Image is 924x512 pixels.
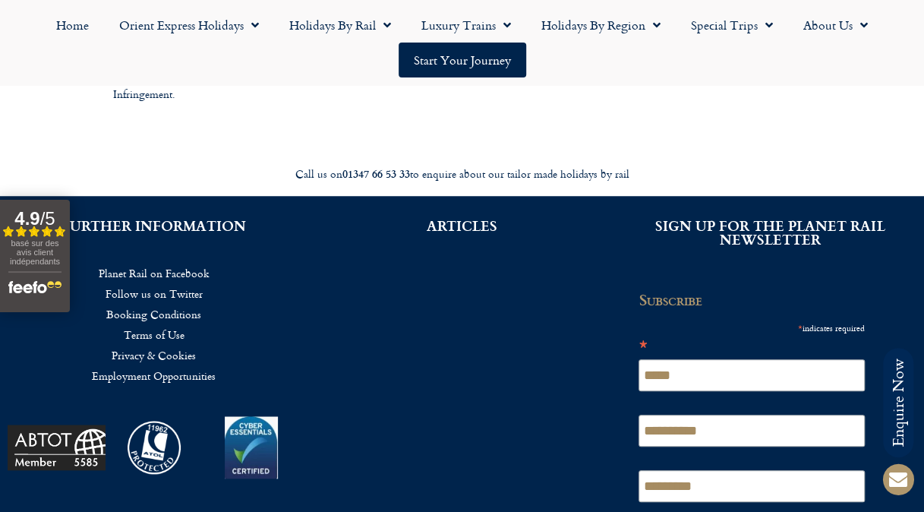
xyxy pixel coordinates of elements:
a: Terms of Use [23,324,285,345]
a: Orient Express Holidays [104,8,274,43]
div: Call us on to enquire about our tailor made holidays by rail [37,167,888,182]
strong: 01347 66 53 33 [342,166,410,182]
a: Planet Rail on Facebook [23,263,285,283]
h2: Subscribe [639,292,874,308]
a: Holidays by Rail [274,8,406,43]
div: indicates required [639,320,865,336]
nav: Menu [8,8,916,77]
a: Employment Opportunities [23,365,285,386]
a: Luxury Trains [406,8,526,43]
a: Booking Conditions [23,304,285,324]
a: Holidays by Region [526,8,676,43]
h2: FURTHER INFORMATION [23,219,285,232]
h2: ARTICLES [331,219,594,232]
a: Privacy & Cookies [23,345,285,365]
h2: SIGN UP FOR THE PLANET RAIL NEWSLETTER [639,219,901,246]
a: About Us [788,8,883,43]
nav: Menu [23,263,285,386]
a: Follow us on Twitter [23,283,285,304]
a: Home [41,8,104,43]
a: Special Trips [676,8,788,43]
a: Start your Journey [399,43,526,77]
